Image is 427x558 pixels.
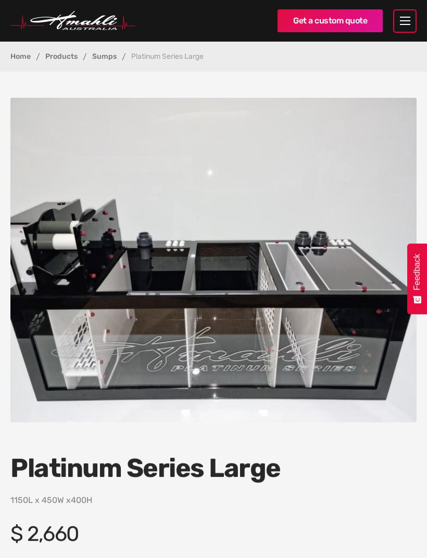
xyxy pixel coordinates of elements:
a: home [10,11,267,31]
h4: $ 2,660 [10,522,417,546]
a: Get a custom quote [278,9,383,32]
a: open lightbox [10,98,417,422]
img: Platinum Series Large [10,98,417,422]
h1: Platinum Series Large [10,452,417,484]
div: menu [393,9,417,33]
button: Feedback - Show survey [407,243,427,314]
a: Home [10,53,31,60]
a: Products [45,53,78,60]
div: Platinum Series Large [131,53,204,60]
p: 1150L x 450W x400H [10,494,417,507]
span: Feedback [412,254,422,290]
img: Hmahli Australia Logo [10,11,135,31]
a: Sumps [92,53,117,60]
